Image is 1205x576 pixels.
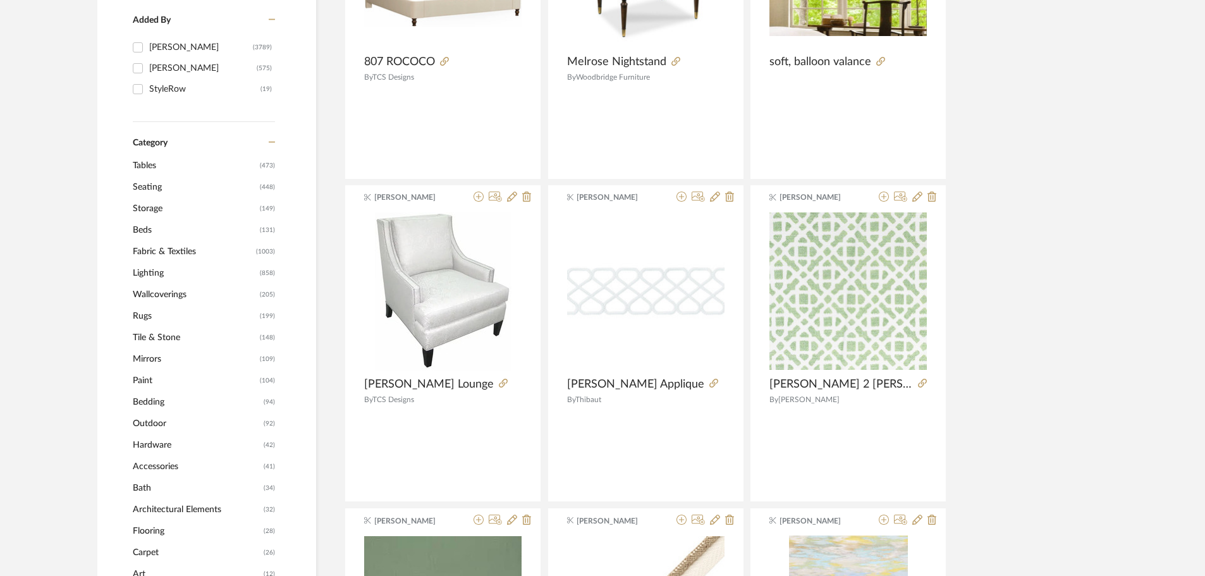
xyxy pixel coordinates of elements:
span: (131) [260,220,275,240]
span: 807 ROCOCO [364,55,435,69]
span: Storage [133,198,257,219]
span: Beds [133,219,257,241]
span: Lighting [133,262,257,284]
span: Category [133,138,168,149]
span: [PERSON_NAME] 2 [PERSON_NAME] [769,377,913,391]
span: [PERSON_NAME] [780,515,859,527]
span: Seating [133,176,257,198]
span: Paint [133,370,257,391]
span: (92) [264,414,275,434]
span: (858) [260,263,275,283]
div: [PERSON_NAME] [149,58,257,78]
span: (199) [260,306,275,326]
span: Mirrors [133,348,257,370]
span: (28) [264,521,275,541]
span: (149) [260,199,275,219]
div: (3789) [253,37,272,58]
span: [PERSON_NAME] [577,515,656,527]
span: (32) [264,499,275,520]
span: Wallcoverings [133,284,257,305]
span: Hardware [133,434,260,456]
span: (34) [264,478,275,498]
span: Rugs [133,305,257,327]
span: By [567,73,576,81]
span: TCS Designs [372,73,414,81]
span: Added By [133,16,171,25]
div: (19) [260,79,272,99]
span: (109) [260,349,275,369]
span: By [364,396,372,403]
span: Thibaut [575,396,601,403]
span: By [364,73,372,81]
span: (42) [264,435,275,455]
span: TCS Designs [372,396,414,403]
span: soft, balloon valance [769,55,871,69]
span: Accessories [133,456,260,477]
span: (26) [264,542,275,563]
div: (575) [257,58,272,78]
span: (104) [260,371,275,391]
span: Bath [133,477,260,499]
span: [PERSON_NAME] [374,515,454,527]
img: Harrison Lounge [375,212,511,371]
span: (448) [260,177,275,197]
span: By [567,396,575,403]
img: Karen 2 Dill [769,212,927,370]
span: (205) [260,285,275,305]
span: Tile & Stone [133,327,257,348]
span: (1003) [256,242,275,262]
span: [PERSON_NAME] [577,192,656,203]
span: Fabric & Textiles [133,241,253,262]
span: (148) [260,328,275,348]
span: [PERSON_NAME] Lounge [364,377,494,391]
span: Tables [133,155,257,176]
span: Outdoor [133,413,260,434]
span: (41) [264,457,275,477]
div: StyleRow [149,79,260,99]
span: (94) [264,392,275,412]
span: Flooring [133,520,260,542]
span: [PERSON_NAME] [778,396,840,403]
span: (473) [260,156,275,176]
span: [PERSON_NAME] [374,192,454,203]
span: Architectural Elements [133,499,260,520]
span: By [769,396,778,403]
span: Melrose Nightstand [567,55,666,69]
span: Bedding [133,391,260,413]
img: Ripley Applique [567,212,725,370]
span: [PERSON_NAME] Applique [567,377,704,391]
span: Carpet [133,542,260,563]
div: [PERSON_NAME] [149,37,253,58]
span: Woodbridge Furniture [576,73,650,81]
span: [PERSON_NAME] [780,192,859,203]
